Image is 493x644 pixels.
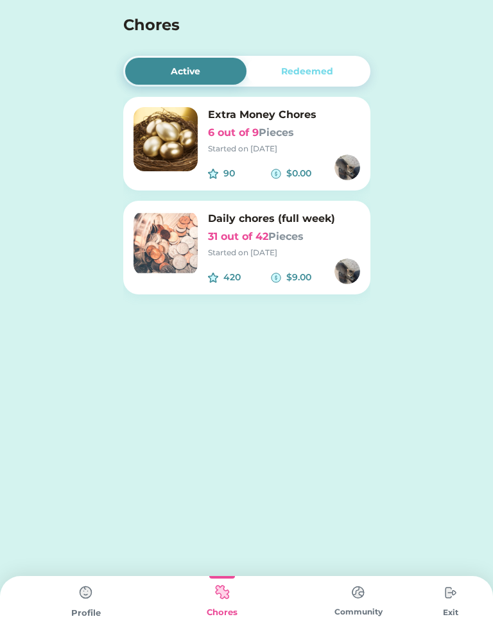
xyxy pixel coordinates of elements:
[281,65,333,78] div: Redeemed
[171,65,200,78] div: Active
[223,271,272,284] div: 420
[123,13,336,37] h4: Chores
[18,607,154,620] div: Profile
[208,125,360,140] h6: 6 out of 9
[290,606,426,618] div: Community
[438,580,463,606] img: type%3Dchores%2C%20state%3Ddefault.svg
[345,580,371,605] img: type%3Dchores%2C%20state%3Ddefault.svg
[268,230,304,242] font: Pieces
[208,169,218,179] img: interface-favorite-star--reward-rating-rate-social-star-media-favorite-like-stars.svg
[208,107,360,123] h6: Extra Money Chores
[426,607,475,618] div: Exit
[208,229,360,244] h6: 31 out of 42
[208,211,360,226] h6: Daily chores (full week)
[334,258,360,284] img: https%3A%2F%2F1dfc823d71cc564f25c7cc035732a2d8.cdn.bubble.io%2Ff1754094113168x966788797778818000%...
[208,143,360,155] div: Started on [DATE]
[259,126,294,139] font: Pieces
[73,580,99,606] img: type%3Dchores%2C%20state%3Ddefault.svg
[286,271,334,284] div: $9.00
[271,169,281,179] img: money-cash-dollar-coin--accounting-billing-payment-cash-coin-currency-money-finance.svg
[134,107,198,171] img: image.png
[208,273,218,283] img: interface-favorite-star--reward-rating-rate-social-star-media-favorite-like-stars.svg
[208,247,360,258] div: Started on [DATE]
[209,580,235,605] img: type%3Dkids%2C%20state%3Dselected.svg
[134,211,198,275] img: image.png
[334,155,360,180] img: https%3A%2F%2F1dfc823d71cc564f25c7cc035732a2d8.cdn.bubble.io%2Ff1754094113168x966788797778818000%...
[154,606,290,619] div: Chores
[223,167,272,180] div: 90
[286,167,334,180] div: $0.00
[271,273,281,283] img: money-cash-dollar-coin--accounting-billing-payment-cash-coin-currency-money-finance.svg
